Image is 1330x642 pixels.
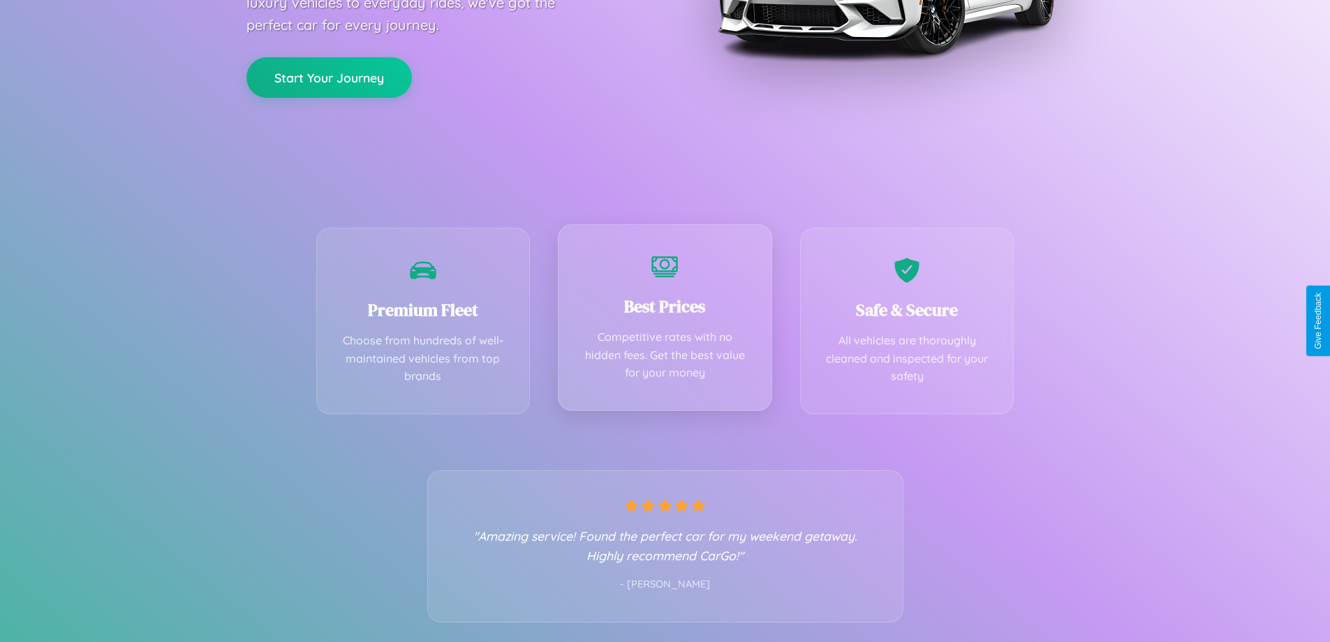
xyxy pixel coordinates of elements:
div: Give Feedback [1313,293,1323,349]
p: All vehicles are thoroughly cleaned and inspected for your safety [822,332,993,386]
p: "Amazing service! Found the perfect car for my weekend getaway. Highly recommend CarGo!" [456,526,875,565]
p: - [PERSON_NAME] [456,576,875,594]
button: Start Your Journey [246,57,412,98]
h3: Best Prices [579,295,751,318]
h3: Premium Fleet [338,298,509,321]
h3: Safe & Secure [822,298,993,321]
p: Choose from hundreds of well-maintained vehicles from top brands [338,332,509,386]
p: Competitive rates with no hidden fees. Get the best value for your money [579,328,751,382]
